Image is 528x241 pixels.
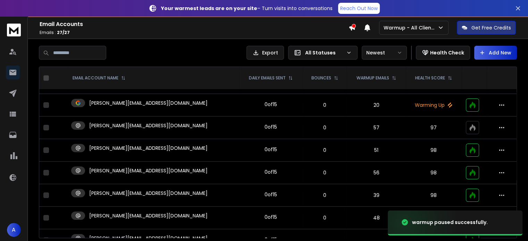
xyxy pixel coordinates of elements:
button: Newest [362,46,407,60]
div: 0 of 15 [265,101,277,108]
span: 27 / 27 [57,29,70,35]
p: Emails : [40,30,349,35]
p: Warmup - All Clients [384,24,437,31]
div: 0 of 15 [265,146,277,153]
p: 0 [307,147,343,154]
div: 0 of 15 [265,169,277,175]
td: 98 [406,139,462,162]
div: 0 of 15 [265,191,277,198]
p: 0 [307,214,343,221]
a: Reach Out Now [338,3,380,14]
td: 48 [347,207,406,229]
button: A [7,223,21,237]
p: HEALTH SCORE [415,75,445,81]
p: [PERSON_NAME][EMAIL_ADDRESS][DOMAIN_NAME] [89,100,208,106]
div: 0 of 15 [265,123,277,130]
p: [PERSON_NAME][EMAIL_ADDRESS][DOMAIN_NAME] [89,122,208,129]
h1: Email Accounts [40,20,349,28]
p: 0 [307,102,343,109]
button: Health Check [416,46,470,60]
div: warmup paused successfully. [412,219,488,226]
p: Reach Out Now [340,5,378,12]
img: logo [7,24,21,36]
td: 20 [347,94,406,117]
p: All Statuses [305,49,343,56]
p: [PERSON_NAME][EMAIL_ADDRESS][DOMAIN_NAME] [89,145,208,152]
td: 57 [347,117,406,139]
strong: Your warmest leads are on your site [161,5,257,12]
td: 51 [347,139,406,162]
p: 0 [307,169,343,176]
td: 98 [406,184,462,207]
div: EMAIL ACCOUNT NAME [73,75,125,81]
p: Warming Up [410,102,458,109]
p: [PERSON_NAME][EMAIL_ADDRESS][DOMAIN_NAME] [89,167,208,174]
p: DAILY EMAILS SENT [249,75,286,81]
button: Add New [474,46,517,60]
td: 56 [347,162,406,184]
p: [PERSON_NAME][EMAIL_ADDRESS][DOMAIN_NAME] [89,190,208,197]
td: 98 [406,162,462,184]
p: 0 [307,192,343,199]
td: 39 [347,184,406,207]
div: 0 of 15 [265,214,277,221]
button: Get Free Credits [457,21,516,35]
p: BOUNCES [311,75,331,81]
button: Export [246,46,284,60]
p: [PERSON_NAME][EMAIL_ADDRESS][DOMAIN_NAME] [89,212,208,219]
td: 97 [406,117,462,139]
p: Health Check [430,49,464,56]
p: Get Free Credits [471,24,511,31]
p: – Turn visits into conversations [161,5,333,12]
p: 0 [307,124,343,131]
p: WARMUP EMAILS [357,75,389,81]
